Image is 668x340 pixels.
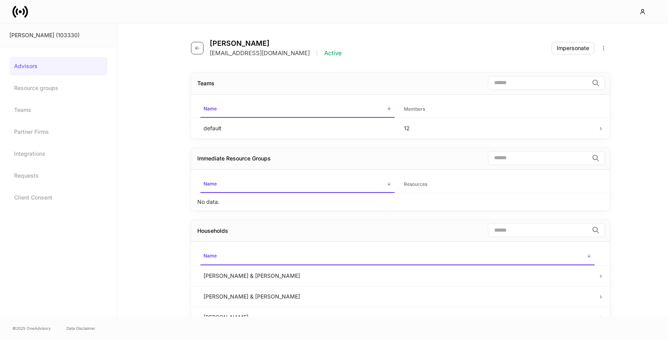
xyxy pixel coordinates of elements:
[204,105,217,112] h6: Name
[404,180,427,188] h6: Resources
[552,42,594,54] button: Impersonate
[557,44,589,52] div: Impersonate
[197,227,228,235] div: Households
[9,166,107,185] a: Requests
[316,49,318,57] p: |
[404,105,425,113] h6: Members
[210,39,342,48] h4: [PERSON_NAME]
[9,144,107,163] a: Integrations
[197,307,598,327] td: [PERSON_NAME]
[9,79,107,97] a: Resource groups
[13,325,51,331] span: © 2025 OneAdvisory
[398,118,598,139] td: 12
[204,252,217,259] h6: Name
[9,57,107,76] a: Advisors
[401,101,595,117] span: Members
[200,248,595,265] span: Name
[197,118,398,139] td: default
[197,265,598,286] td: [PERSON_NAME] & [PERSON_NAME]
[9,31,107,39] div: [PERSON_NAME] (103330)
[401,176,595,192] span: Resources
[197,79,214,87] div: Teams
[9,188,107,207] a: Client Consent
[197,198,220,206] p: No data.
[204,180,217,187] h6: Name
[324,49,342,57] p: Active
[197,155,271,162] div: Immediate Resource Groups
[200,101,395,118] span: Name
[197,286,598,307] td: [PERSON_NAME] & [PERSON_NAME]
[9,101,107,119] a: Teams
[66,325,95,331] a: Data Disclaimer
[210,49,310,57] p: [EMAIL_ADDRESS][DOMAIN_NAME]
[200,176,395,193] span: Name
[9,122,107,141] a: Partner Firms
